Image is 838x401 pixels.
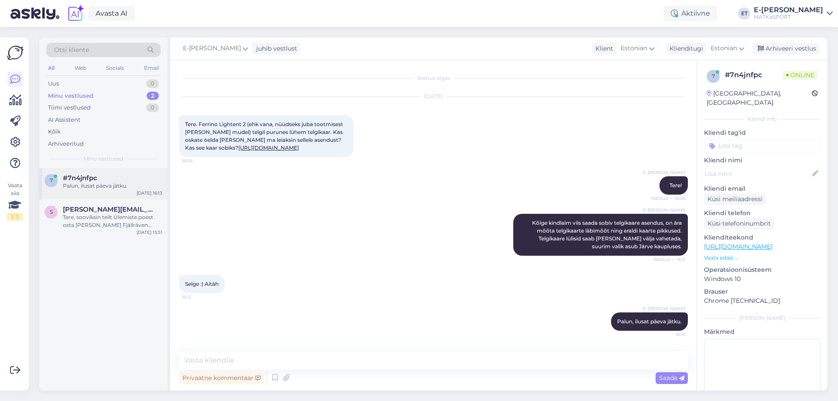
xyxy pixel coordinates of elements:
div: Klienditugi [666,44,703,53]
p: Kliendi nimi [704,156,821,165]
span: Kõige kindlaim viis saada sobiv telgikaare asendus, on ära mõõta telgikaarte läbimõõt ning eraldi... [532,219,683,250]
p: Windows 10 [704,274,821,284]
div: Vestlus algas [179,74,688,82]
a: [URL][DOMAIN_NAME] [238,144,299,151]
span: 16:12 [182,294,214,300]
div: Küsi meiliaadressi [704,193,766,205]
p: Brauser [704,287,821,296]
div: [PERSON_NAME] [704,314,821,322]
div: Minu vestlused [48,92,93,100]
span: 16:13 [653,331,685,338]
span: Tere! [670,182,682,189]
div: Socials [104,62,126,74]
img: explore-ai [66,4,85,23]
div: Privaatne kommentaar [179,372,264,384]
div: Küsi telefoninumbrit [704,218,774,230]
span: Selge :) Aitäh [185,281,219,287]
div: juhib vestlust [253,44,297,53]
span: Palun, ilusat päeva jätku. [617,318,682,325]
p: Kliendi email [704,184,821,193]
div: Vaata siia [7,182,23,221]
div: All [46,62,56,74]
div: Arhiveeri vestlus [752,43,820,55]
div: Tere, sooviksin teilt Ülemiste poest osta [PERSON_NAME] Fjällräven ULVÖ 30 seljakoti. Kas see on ... [63,213,162,229]
span: Nähtud ✓ 16:11 [653,256,685,263]
span: Minu vestlused [84,155,123,163]
span: #7n4jnfpc [63,174,97,182]
p: Märkmed [704,327,821,336]
a: E-[PERSON_NAME]MATKaSPORT [754,7,833,21]
img: Askly Logo [7,45,24,61]
span: E-[PERSON_NAME] [183,44,241,53]
div: Web [73,62,88,74]
p: Kliendi telefon [704,209,821,218]
p: Operatsioonisüsteem [704,265,821,274]
span: Estonian [711,44,737,53]
p: Vaata edasi ... [704,254,821,262]
span: s [50,209,53,215]
div: [DATE] [179,93,688,100]
span: Saada [659,374,684,382]
div: 0 [146,103,159,112]
span: 7 [712,73,715,79]
span: E-[PERSON_NAME] [643,169,685,176]
p: Kliendi tag'id [704,128,821,137]
span: E-[PERSON_NAME] [643,207,685,213]
input: Lisa tag [704,139,821,152]
span: 7 [50,177,53,184]
input: Lisa nimi [704,169,811,178]
div: MATKaSPORT [754,14,823,21]
div: ET [738,7,750,20]
span: Nähtud ✓ 16:08 [651,195,685,202]
span: 16:06 [182,158,214,164]
a: Avasta AI [88,6,135,21]
p: Klienditeekond [704,233,821,242]
div: 1 / 3 [7,213,23,221]
div: Palun, ilusat päeva jätku. [63,182,162,190]
div: Email [142,62,161,74]
span: Tere. Ferrino Lightent 2 (ehk vana, nüüdseks juba tootmisest [PERSON_NAME] mudel) telgil purunes ... [185,121,344,151]
div: Uus [48,79,59,88]
div: Kõik [48,127,61,136]
div: Aktiivne [664,6,717,21]
span: Otsi kliente [54,45,89,55]
p: Chrome [TECHNICAL_ID] [704,296,821,305]
div: Kliendi info [704,115,821,123]
span: Online [783,70,818,80]
div: [GEOGRAPHIC_DATA], [GEOGRAPHIC_DATA] [707,89,812,107]
span: Estonian [621,44,647,53]
div: AI Assistent [48,116,80,124]
div: 2 [147,92,159,100]
div: 0 [146,79,159,88]
div: # 7n4jnfpc [725,70,783,80]
div: [DATE] 16:13 [137,190,162,196]
div: Arhiveeritud [48,140,84,148]
span: E-[PERSON_NAME] [643,305,685,312]
span: sergey.seleznev@mail.ee [63,206,154,213]
div: [DATE] 15:51 [137,229,162,236]
div: Klient [592,44,613,53]
a: [URL][DOMAIN_NAME] [704,243,773,250]
div: Tiimi vestlused [48,103,91,112]
div: E-[PERSON_NAME] [754,7,823,14]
